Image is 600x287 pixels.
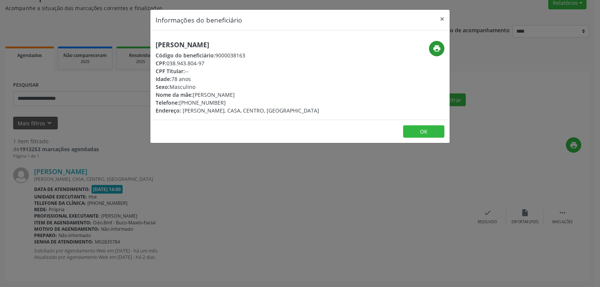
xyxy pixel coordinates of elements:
[156,83,169,90] span: Sexo:
[429,41,444,56] button: print
[156,68,185,75] span: CPF Titular:
[156,67,319,75] div: --
[156,99,179,106] span: Telefone:
[156,51,319,59] div: 9000038163
[156,99,319,107] div: [PHONE_NUMBER]
[156,75,171,83] span: Idade:
[156,83,319,91] div: Masculino
[156,15,242,25] h5: Informações do beneficiário
[156,75,319,83] div: 78 anos
[403,125,444,138] button: OK
[183,107,319,114] span: [PERSON_NAME], CASA, CENTRO, [GEOGRAPHIC_DATA]
[156,59,319,67] div: 038.943.804-97
[156,41,319,49] h5: [PERSON_NAME]
[156,60,166,67] span: CPF:
[156,52,215,59] span: Código do beneficiário:
[156,91,193,98] span: Nome da mãe:
[435,10,450,28] button: Close
[156,91,319,99] div: [PERSON_NAME]
[433,44,441,53] i: print
[156,107,181,114] span: Endereço:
